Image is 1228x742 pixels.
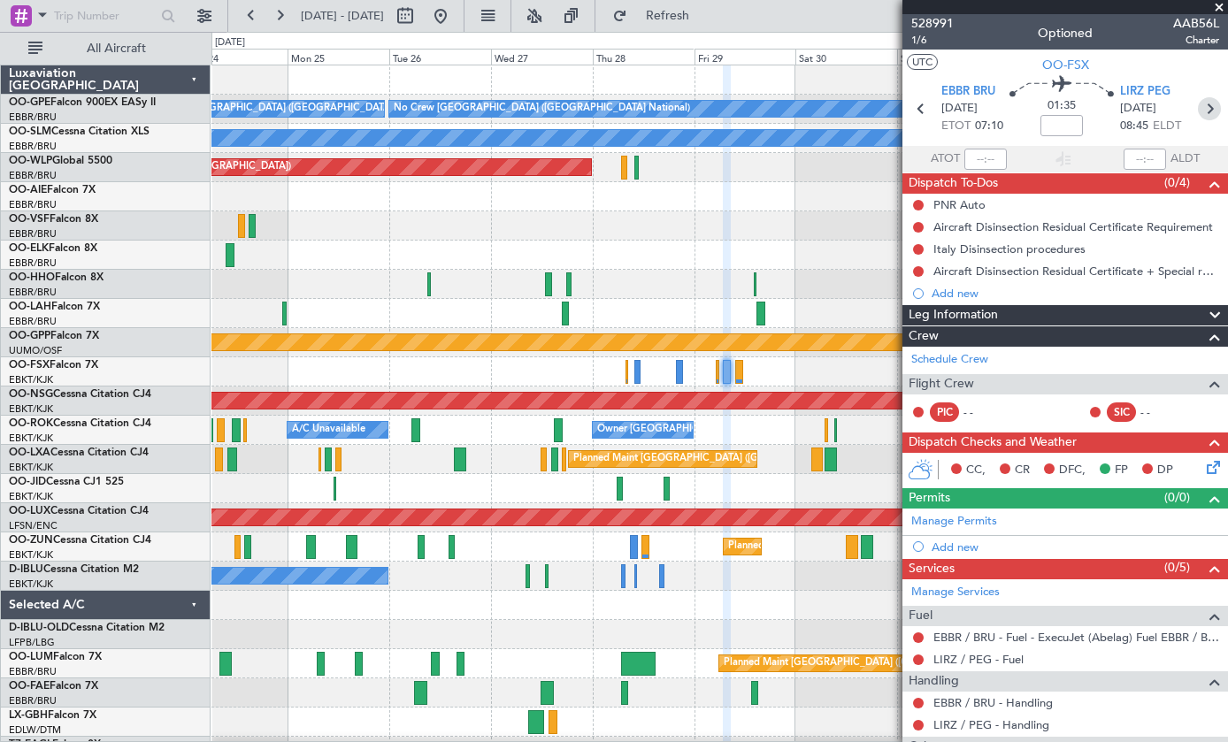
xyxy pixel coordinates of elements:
[1015,462,1030,479] span: CR
[695,49,796,65] div: Fri 29
[9,477,124,487] a: OO-JIDCessna CJ1 525
[9,126,51,137] span: OO-SLM
[631,10,705,22] span: Refresh
[394,96,690,122] div: No Crew [GEOGRAPHIC_DATA] ([GEOGRAPHIC_DATA] National)
[932,539,1219,555] div: Add new
[9,694,57,708] a: EBBR/BRU
[9,344,62,357] a: UUMO/OSF
[1173,33,1219,48] span: Charter
[909,559,955,579] span: Services
[909,488,950,509] span: Permits
[9,548,53,562] a: EBKT/KJK
[795,49,897,65] div: Sat 30
[9,535,53,546] span: OO-ZUN
[933,264,1219,279] div: Aircraft Disinsection Residual Certificate + Special request
[909,374,974,394] span: Flight Crew
[1170,150,1200,168] span: ALDT
[911,351,988,369] a: Schedule Crew
[1059,462,1086,479] span: DFC,
[933,695,1053,710] a: EBBR / BRU - Handling
[941,118,971,135] span: ETOT
[941,83,995,101] span: EBBR BRU
[933,630,1219,645] a: EBBR / BRU - Fuel - ExecuJet (Abelag) Fuel EBBR / BRU
[9,97,156,108] a: OO-GPEFalcon 900EX EASy II
[9,461,53,474] a: EBKT/KJK
[1157,462,1173,479] span: DP
[911,513,997,531] a: Manage Permits
[1115,462,1128,479] span: FP
[9,331,50,341] span: OO-GPP
[9,506,149,516] a: OO-LUXCessna Citation CJ4
[9,506,50,516] span: OO-LUX
[389,49,491,65] div: Tue 26
[1048,97,1076,115] span: 01:35
[907,54,938,70] button: UTC
[9,243,97,254] a: OO-ELKFalcon 8X
[9,710,48,721] span: LX-GBH
[9,389,53,400] span: OO-NSG
[1107,402,1136,422] div: SIC
[909,432,1077,453] span: Dispatch Checks and Weather
[46,42,187,55] span: All Aircraft
[909,606,933,626] span: Fuel
[9,389,151,400] a: OO-NSGCessna Citation CJ4
[9,636,55,649] a: LFPB/LBG
[1120,83,1170,101] span: LIRZ PEG
[9,156,52,166] span: OO-WLP
[9,214,50,225] span: OO-VSF
[1140,404,1180,420] div: - -
[292,417,365,443] div: A/C Unavailable
[141,96,437,122] div: No Crew [GEOGRAPHIC_DATA] ([GEOGRAPHIC_DATA] National)
[1173,14,1219,33] span: AAB56L
[593,49,695,65] div: Thu 28
[9,623,165,633] a: D-IBLU-OLDCessna Citation M2
[9,710,96,721] a: LX-GBHFalcon 7X
[9,402,53,416] a: EBKT/KJK
[9,535,151,546] a: OO-ZUNCessna Citation CJ4
[9,652,102,662] a: OO-LUMFalcon 7X
[186,49,288,65] div: Sun 24
[975,118,1003,135] span: 07:10
[909,326,939,347] span: Crew
[1153,118,1181,135] span: ELDT
[9,447,50,458] span: OO-LXA
[9,490,53,503] a: EBKT/KJK
[9,214,98,225] a: OO-VSFFalcon 8X
[897,49,999,65] div: Sun 31
[933,717,1049,732] a: LIRZ / PEG - Handling
[491,49,593,65] div: Wed 27
[1120,118,1148,135] span: 08:45
[728,533,934,560] div: Planned Maint Kortrijk-[GEOGRAPHIC_DATA]
[909,671,959,692] span: Handling
[9,578,53,591] a: EBKT/KJK
[933,652,1024,667] a: LIRZ / PEG - Fuel
[9,432,53,445] a: EBKT/KJK
[9,272,104,283] a: OO-HHOFalcon 8X
[9,723,61,737] a: EDLW/DTM
[930,402,959,422] div: PIC
[9,140,57,153] a: EBBR/BRU
[909,173,998,194] span: Dispatch To-Dos
[9,681,98,692] a: OO-FAEFalcon 7X
[1164,488,1190,507] span: (0/0)
[604,2,710,30] button: Refresh
[301,8,384,24] span: [DATE] - [DATE]
[54,3,156,29] input: Trip Number
[9,185,47,195] span: OO-AIE
[933,197,986,212] div: PNR Auto
[9,331,99,341] a: OO-GPPFalcon 7X
[9,373,53,386] a: EBKT/KJK
[9,681,50,692] span: OO-FAE
[9,111,57,124] a: EBBR/BRU
[1120,100,1156,118] span: [DATE]
[909,305,998,325] span: Leg Information
[19,34,192,63] button: All Aircraft
[911,33,954,48] span: 1/6
[9,360,98,371] a: OO-FSXFalcon 7X
[724,650,1044,677] div: Planned Maint [GEOGRAPHIC_DATA] ([GEOGRAPHIC_DATA] National)
[215,35,245,50] div: [DATE]
[931,150,960,168] span: ATOT
[9,665,57,678] a: EBBR/BRU
[1164,173,1190,192] span: (0/4)
[9,169,57,182] a: EBBR/BRU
